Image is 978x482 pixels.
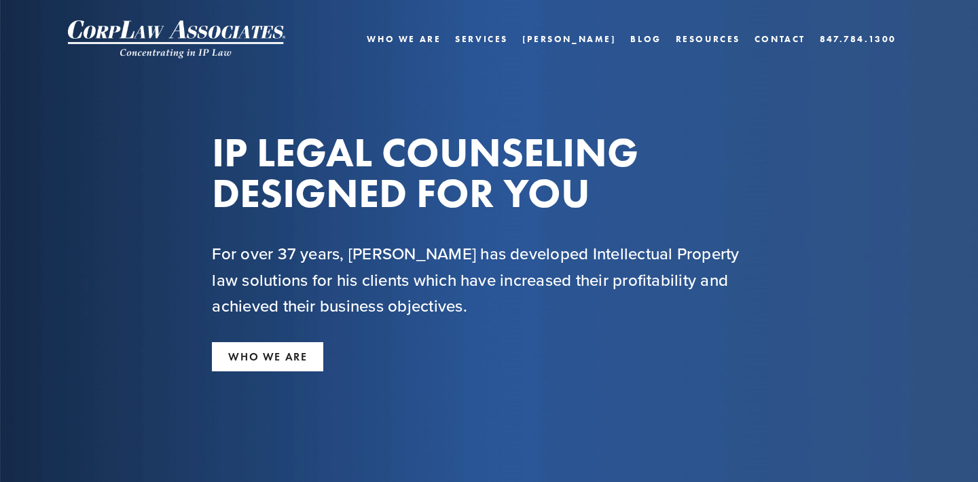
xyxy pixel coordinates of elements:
a: Resources [676,34,740,44]
h2: For over 37 years, [PERSON_NAME] has developed Intellectual Property law solutions for his client... [212,240,765,318]
a: Services [455,29,508,49]
a: 847.784.1300 [820,29,896,49]
img: CorpLaw IP Law Firm [68,20,285,58]
a: [PERSON_NAME] [522,29,617,49]
a: Blog [630,29,661,49]
a: Who We Are [367,29,441,49]
a: WHO WE ARE [212,342,323,371]
h1: IP LEGAL COUNSELING DESIGNED FOR YOU [212,132,765,213]
a: Contact [755,29,805,49]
